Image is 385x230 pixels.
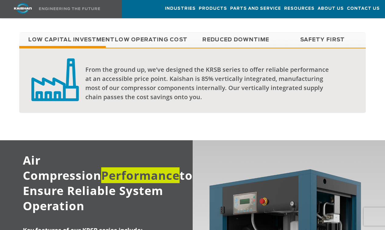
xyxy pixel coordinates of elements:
span: Contact Us [347,5,380,12]
a: Contact Us [347,0,380,17]
a: Resources [284,0,315,17]
span: Resources [284,5,315,12]
span: Performance [101,167,180,183]
img: Engineering the future [39,7,100,10]
a: Low Operating Cost [106,32,192,47]
a: Safety First [279,32,366,47]
a: Parts and Service [230,0,281,17]
span: Parts and Service [230,5,281,12]
a: Reduced Downtime [192,32,279,47]
span: About Us [318,5,344,12]
a: Industries [165,0,196,17]
span: Industries [165,5,196,12]
a: About Us [318,0,344,17]
div: From the ground up, we’ve designed the KRSB series to offer reliable performance at an accessible... [85,65,336,102]
span: Air Compression to Ensure Reliable System Operation [23,152,193,214]
a: Low Capital Investment [19,32,106,47]
span: Products [199,5,227,12]
a: Products [199,0,227,17]
img: low capital investment badge [31,57,79,101]
div: Low Capital Investment [19,48,366,113]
